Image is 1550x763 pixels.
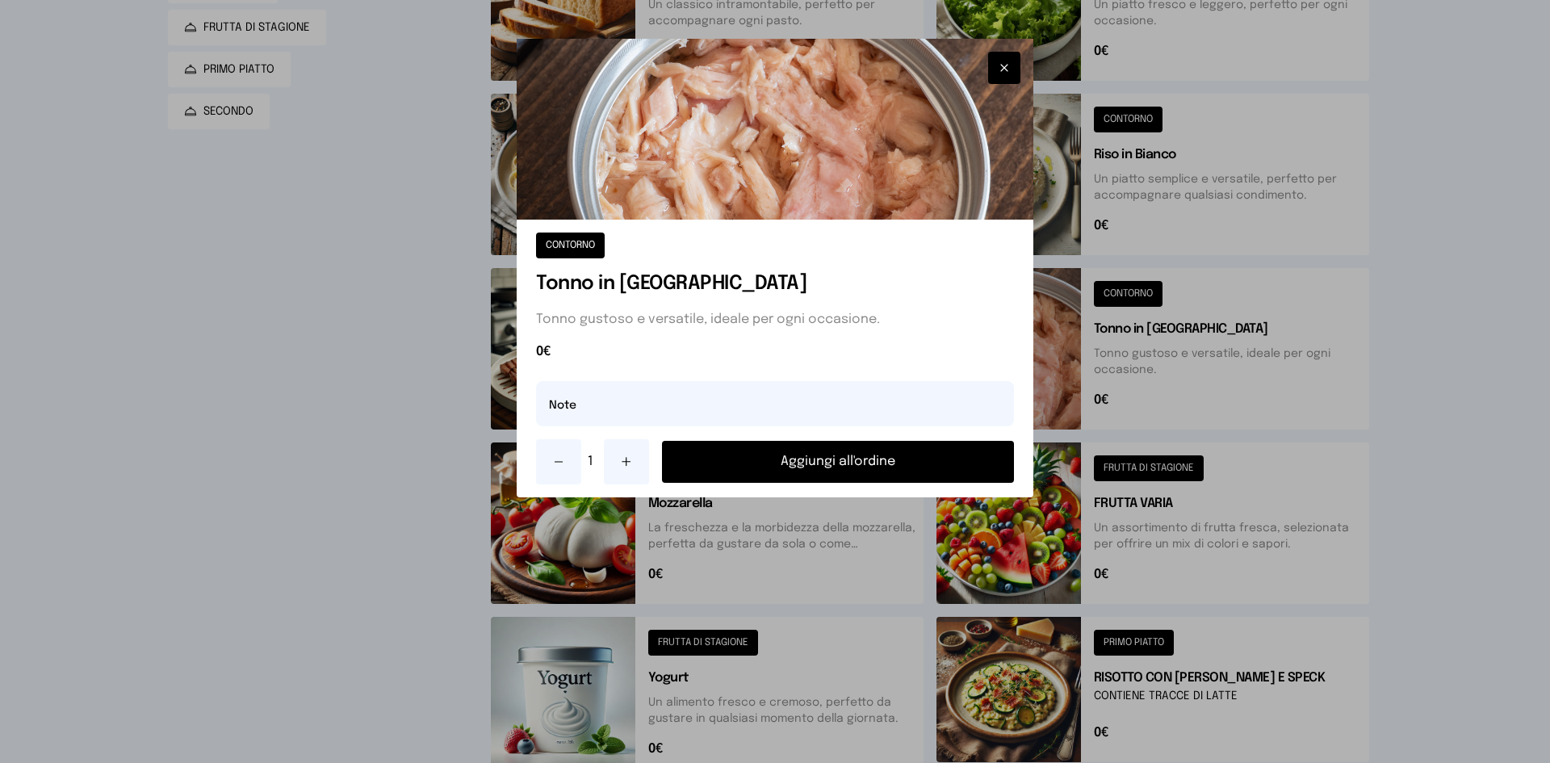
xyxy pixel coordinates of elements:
button: Aggiungi all'ordine [662,441,1014,483]
button: CONTORNO [536,233,605,258]
span: 1 [588,452,597,472]
p: Tonno gustoso e versatile, ideale per ogni occasione. [536,310,1014,329]
h1: Tonno in [GEOGRAPHIC_DATA] [536,271,1014,297]
img: Tonno in Scatola [517,39,1033,220]
span: 0€ [536,342,1014,362]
